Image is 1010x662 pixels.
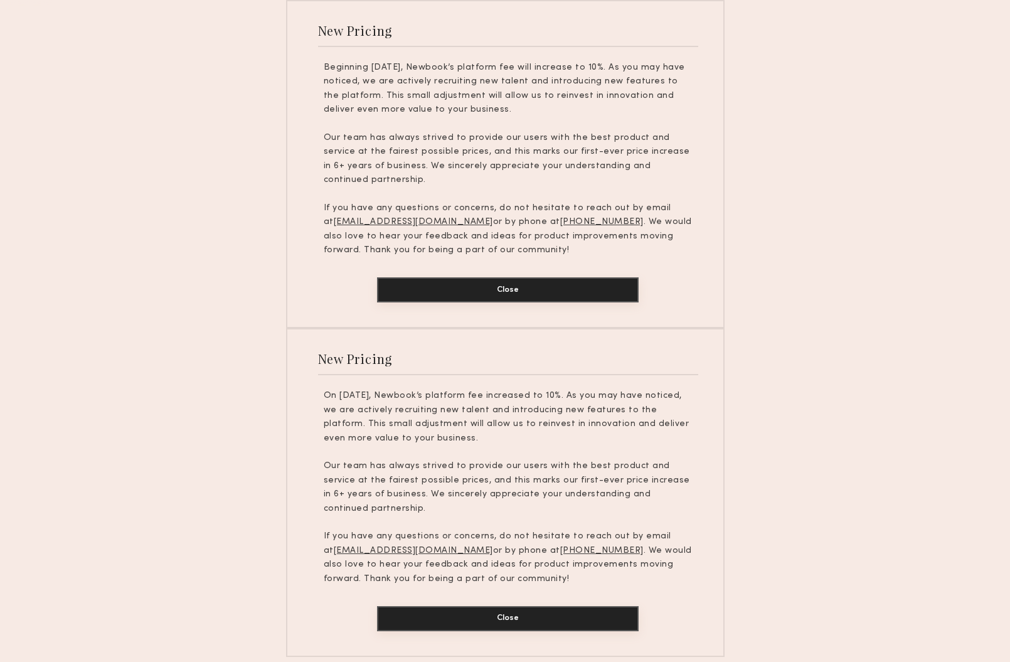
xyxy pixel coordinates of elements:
u: [EMAIL_ADDRESS][DOMAIN_NAME] [334,547,493,555]
p: Beginning [DATE], Newbook’s platform fee will increase to 10%. As you may have noticed, we are ac... [324,61,693,117]
p: If you have any questions or concerns, do not hesitate to reach out by email at or by phone at . ... [324,530,693,586]
button: Close [377,606,639,631]
u: [EMAIL_ADDRESS][DOMAIN_NAME] [334,218,493,226]
div: New Pricing [318,350,393,367]
u: [PHONE_NUMBER] [560,218,644,226]
button: Close [377,277,639,302]
u: [PHONE_NUMBER] [560,547,644,555]
p: If you have any questions or concerns, do not hesitate to reach out by email at or by phone at . ... [324,201,693,258]
div: New Pricing [318,22,393,39]
p: Our team has always strived to provide our users with the best product and service at the fairest... [324,131,693,188]
p: On [DATE], Newbook’s platform fee increased to 10%. As you may have noticed, we are actively recr... [324,389,693,446]
p: Our team has always strived to provide our users with the best product and service at the fairest... [324,459,693,516]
